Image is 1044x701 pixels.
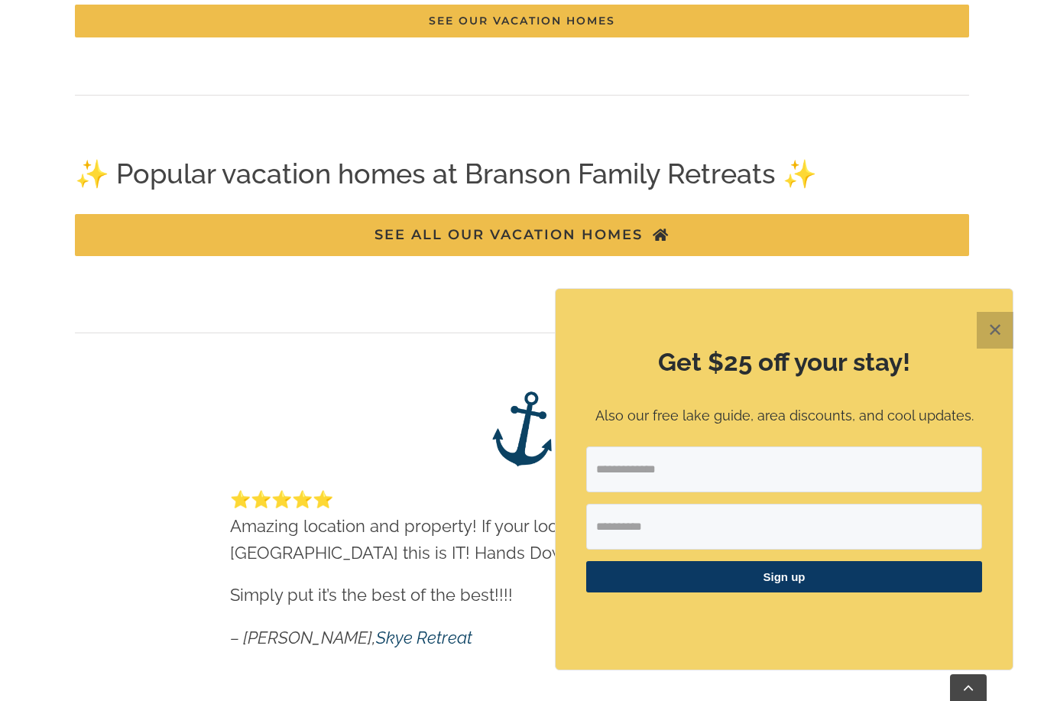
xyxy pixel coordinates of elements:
[376,628,472,647] a: Skye Retreat
[484,391,560,467] img: Branson Family Retreats – anchor logo
[75,214,969,256] a: SEE ALL OUR VACATION HOMES
[586,446,982,492] input: Email Address
[230,582,814,609] p: Simply put it’s the best of the best!!!!
[374,227,643,243] span: SEE ALL OUR VACATION HOMES
[586,345,982,380] h2: Get $25 off your stay!
[586,405,982,427] p: Also our free lake guide, area discounts, and cool updates.
[429,15,615,28] span: See our vacation homes
[977,312,1013,349] button: Close
[586,612,982,628] p: ​
[75,154,969,193] h2: ✨ Popular vacation homes at Branson Family Retreats ✨
[230,486,814,567] p: ⭐️⭐️⭐️⭐️⭐️ Amazing location and property! If your looking for a place in [GEOGRAPHIC_DATA] this i...
[230,628,472,647] em: – [PERSON_NAME],
[586,504,982,550] input: First Name
[75,5,969,37] a: See our vacation homes
[586,561,982,592] button: Sign up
